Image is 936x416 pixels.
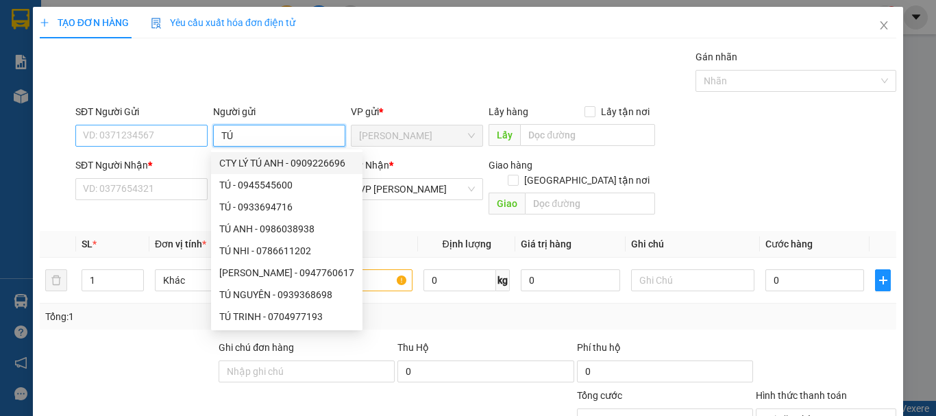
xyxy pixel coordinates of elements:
span: kg [496,269,510,291]
span: Lấy [489,124,520,146]
span: Khác [163,270,270,291]
div: [PERSON_NAME] [12,12,121,42]
div: TÚ - 0933694716 [219,199,354,215]
div: TÚ TRINH - 0704977193 [211,306,362,328]
label: Gán nhãn [695,51,737,62]
div: Người gửi [213,104,345,119]
label: Hình thức thanh toán [756,390,847,401]
div: SĐT Người Nhận [75,158,208,173]
label: Ghi chú đơn hàng [219,342,294,353]
div: Tổng: 1 [45,309,362,324]
div: ĐIỆN [PERSON_NAME] [12,42,121,75]
div: Phí thu hộ [577,340,753,360]
span: Thu Hộ [397,342,429,353]
div: TÚ TRINH - 0704977193 [219,309,354,324]
span: Gửi: [12,12,33,26]
span: Lấy hàng [489,106,528,117]
span: Giao hàng [489,160,532,171]
span: Đơn vị tính [155,238,206,249]
div: 0376615534 [131,61,241,80]
span: Giao [489,193,525,215]
div: VP [PERSON_NAME] [131,12,241,45]
span: VP Nhận [351,160,389,171]
div: CƯỜNG [131,45,241,61]
span: [GEOGRAPHIC_DATA] tận nơi [519,173,655,188]
div: TÚ - 0945545600 [211,174,362,196]
div: VP gửi [351,104,483,119]
button: delete [45,269,67,291]
div: 0938168736 [12,75,121,95]
div: TÚ NGUYÊN - 0939368698 [219,287,354,302]
span: Cước hàng [765,238,813,249]
button: Close [865,7,903,45]
div: CTY LÝ TÚ ANH - 0909226696 [211,152,362,174]
input: Ghi chú đơn hàng [219,360,395,382]
input: 0 [521,269,619,291]
span: plus [40,18,49,27]
span: VP Phan Rang [359,179,475,199]
img: icon [151,18,162,29]
div: TÚ ANH - 0986038938 [211,218,362,240]
div: TÚ ANH - 0986038938 [219,221,354,236]
div: [PERSON_NAME] - 0947760617 [219,265,354,280]
div: TÚ - 0945545600 [219,178,354,193]
div: TÚ NHI - 0786611202 [211,240,362,262]
span: Hồ Chí Minh [359,125,475,146]
span: SL [82,238,93,249]
div: TÚ NHI - 0786611202 [219,243,354,258]
span: Yêu cầu xuất hóa đơn điện tử [151,17,295,28]
input: Ghi Chú [631,269,754,291]
button: plus [875,269,891,291]
span: TẠO ĐƠN HÀNG [40,17,129,28]
span: Lấy tận nơi [595,104,655,119]
div: TÚ - 0933694716 [211,196,362,218]
input: Dọc đường [525,193,655,215]
th: Ghi chú [626,231,760,258]
div: CTY LÝ TÚ ANH - 0909226696 [219,156,354,171]
input: Dọc đường [520,124,655,146]
div: TÚ NGUYÊN - 0939368698 [211,284,362,306]
span: close [878,20,889,31]
div: SĐT Người Gửi [75,104,208,119]
div: LÊ TÚ - 0947760617 [211,262,362,284]
span: plus [876,275,890,286]
span: Giá trị hàng [521,238,571,249]
span: Định lượng [442,238,491,249]
span: Tổng cước [577,390,622,401]
span: Nhận: [131,13,164,27]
